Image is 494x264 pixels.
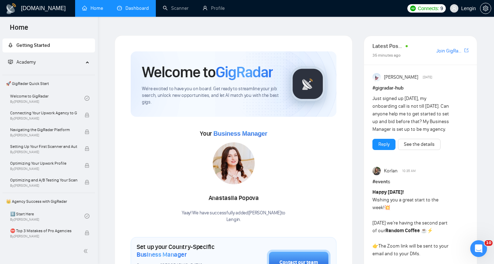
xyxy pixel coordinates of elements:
span: Connecting Your Upwork Agency to GigRadar [10,109,77,116]
span: user [452,6,457,11]
p: Lengin . [182,216,285,223]
span: By [PERSON_NAME] [10,184,77,188]
span: 9 [440,5,443,12]
span: ☕ [421,228,427,234]
a: export [464,47,468,54]
span: Getting Started [16,42,50,48]
h1: # events [372,178,468,186]
span: Business Manager [137,251,187,258]
span: lock [85,180,89,185]
span: By [PERSON_NAME] [10,116,77,121]
img: 1686131229812-7.jpg [213,142,255,184]
span: lock [85,146,89,151]
a: See the details [404,141,435,148]
strong: Random Coffee [385,228,420,234]
span: 10:35 AM [402,168,416,174]
img: gigradar-logo.png [290,66,325,101]
a: Join GigRadar Slack Community [436,47,463,55]
iframe: Intercom live chat [470,240,487,257]
span: Setting Up Your First Scanner and Auto-Bidder [10,143,77,150]
h1: Set up your Country-Specific [137,243,232,258]
span: By [PERSON_NAME] [10,133,77,137]
img: logo [6,3,17,14]
span: Home [4,22,34,37]
span: check-circle [85,96,89,101]
div: Just signed up [DATE], my onboarding call is not till [DATE]. Can anyone help me to get started t... [372,95,449,133]
span: By [PERSON_NAME] [10,167,77,171]
span: ⚡ [427,228,433,234]
span: lock [85,129,89,134]
span: ⛔ Top 3 Mistakes of Pro Agencies [10,227,77,234]
div: Yaay! We have successfully added [PERSON_NAME] to [182,210,285,223]
span: Korlan [384,167,398,175]
img: Anisuzzaman Khan [372,73,381,81]
span: Connects: [418,5,439,12]
a: 1️⃣ Start HereBy[PERSON_NAME] [10,208,85,224]
span: By [PERSON_NAME] [10,150,77,154]
a: setting [480,6,491,11]
span: rocket [8,43,13,48]
span: 10 [485,240,493,246]
span: Your [200,130,267,137]
span: 35 minutes ago [372,53,401,58]
span: [PERSON_NAME] [384,73,418,81]
span: double-left [83,248,90,255]
button: Reply [372,139,395,150]
span: GigRadar [216,63,273,81]
span: export [464,48,468,53]
span: Navigating the GigRadar Platform [10,126,77,133]
span: Business Manager [213,130,267,137]
a: dashboardDashboard [117,5,149,11]
a: userProfile [203,5,225,11]
span: We're excited to have you on board. Get ready to streamline your job search, unlock new opportuni... [142,86,279,106]
div: Anastasiia Popova [182,192,285,204]
span: lock [85,230,89,235]
img: Korlan [372,167,381,175]
img: upwork-logo.png [410,6,416,11]
span: Latest Posts from the GigRadar Community [372,42,404,50]
strong: Happy [DATE]! [372,189,404,195]
span: setting [480,6,491,11]
span: By [PERSON_NAME] [10,234,77,238]
button: See the details [398,139,441,150]
span: Academy [8,59,36,65]
span: Optimizing and A/B Testing Your Scanner for Better Results [10,177,77,184]
span: [DATE] [423,74,432,80]
span: 👉 [372,243,378,249]
li: Getting Started [2,38,95,52]
span: 🚀 GigRadar Quick Start [3,77,94,91]
span: fund-projection-screen [8,59,13,64]
h1: Welcome to [142,63,273,81]
span: lock [85,163,89,168]
a: Reply [378,141,390,148]
a: Welcome to GigRadarBy[PERSON_NAME] [10,91,85,106]
span: lock [85,113,89,117]
a: searchScanner [163,5,189,11]
span: 💥 [384,205,390,211]
button: setting [480,3,491,14]
span: Optimizing Your Upwork Profile [10,160,77,167]
h1: # gigradar-hub [372,84,468,92]
span: check-circle [85,214,89,219]
span: Academy [16,59,36,65]
a: homeHome [82,5,103,11]
span: 👑 Agency Success with GigRadar [3,194,94,208]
